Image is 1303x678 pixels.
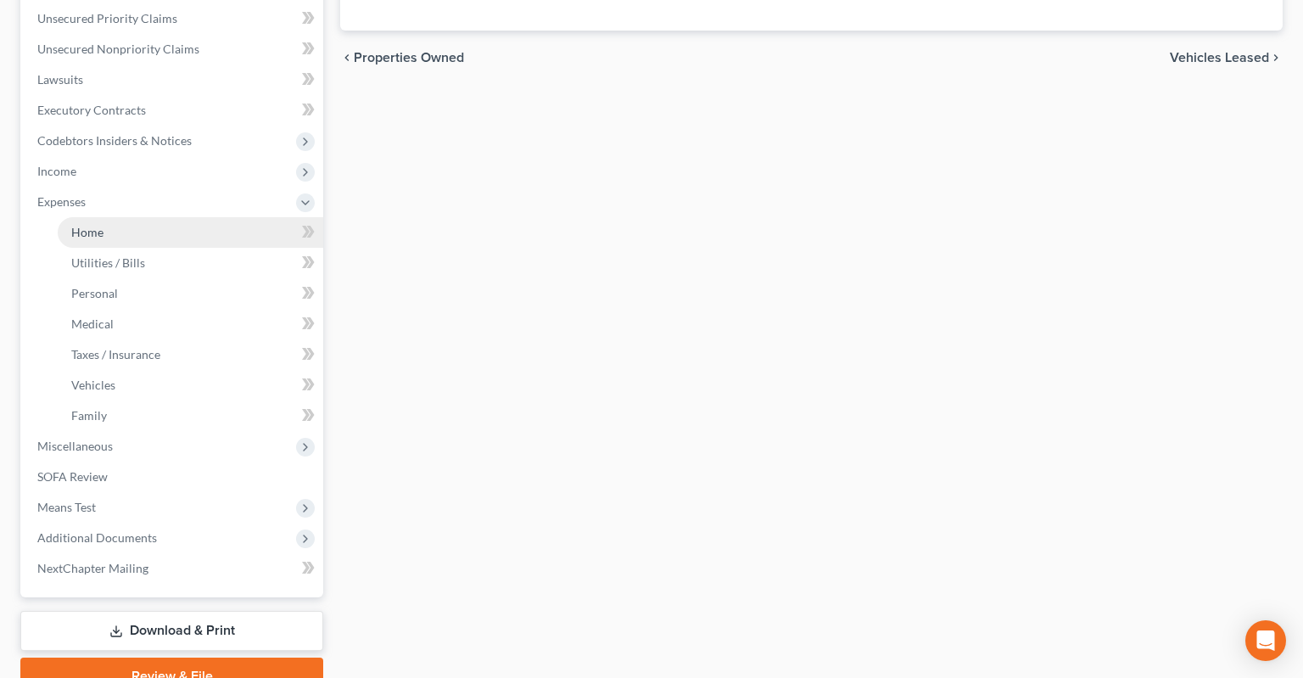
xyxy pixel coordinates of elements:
[37,530,157,545] span: Additional Documents
[58,370,323,401] a: Vehicles
[24,34,323,64] a: Unsecured Nonpriority Claims
[58,339,323,370] a: Taxes / Insurance
[24,3,323,34] a: Unsecured Priority Claims
[58,278,323,309] a: Personal
[37,42,199,56] span: Unsecured Nonpriority Claims
[24,553,323,584] a: NextChapter Mailing
[1245,620,1286,661] div: Open Intercom Messenger
[37,469,108,484] span: SOFA Review
[71,317,114,331] span: Medical
[20,611,323,651] a: Download & Print
[71,408,107,423] span: Family
[1269,51,1283,64] i: chevron_right
[71,255,145,270] span: Utilities / Bills
[37,500,96,514] span: Means Test
[58,309,323,339] a: Medical
[24,462,323,492] a: SOFA Review
[71,378,115,392] span: Vehicles
[71,347,160,361] span: Taxes / Insurance
[71,286,118,300] span: Personal
[37,133,192,148] span: Codebtors Insiders & Notices
[37,164,76,178] span: Income
[71,225,103,239] span: Home
[24,95,323,126] a: Executory Contracts
[1170,51,1283,64] button: Vehicles Leased chevron_right
[1170,51,1269,64] span: Vehicles Leased
[58,248,323,278] a: Utilities / Bills
[24,64,323,95] a: Lawsuits
[37,72,83,87] span: Lawsuits
[58,217,323,248] a: Home
[340,51,464,64] button: chevron_left Properties Owned
[37,103,146,117] span: Executory Contracts
[37,439,113,453] span: Miscellaneous
[58,401,323,431] a: Family
[37,561,148,575] span: NextChapter Mailing
[37,11,177,25] span: Unsecured Priority Claims
[354,51,464,64] span: Properties Owned
[37,194,86,209] span: Expenses
[340,51,354,64] i: chevron_left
